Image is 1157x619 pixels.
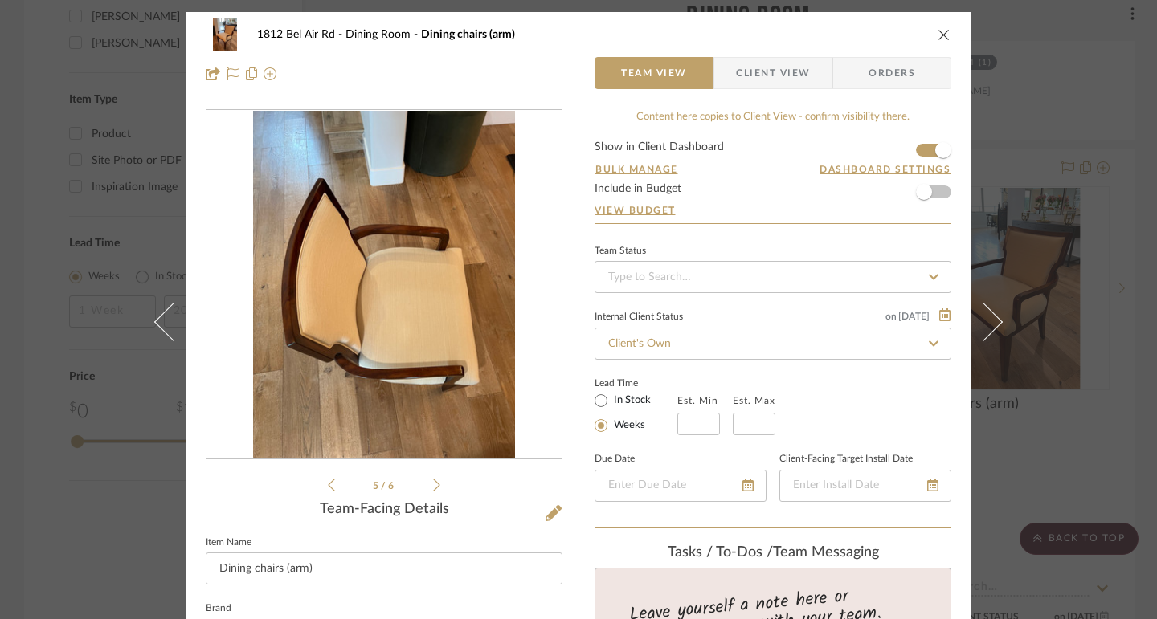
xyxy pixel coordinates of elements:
span: / [381,481,388,491]
span: Client View [736,57,810,89]
label: Brand [206,605,231,613]
span: on [885,312,897,321]
button: close [937,27,951,42]
button: Dashboard Settings [819,162,951,177]
span: Dining chairs (arm) [421,29,515,40]
label: Lead Time [595,376,677,390]
span: Tasks / To-Dos / [668,545,773,560]
span: Team View [621,57,687,89]
label: Item Name [206,539,251,547]
img: a9f9bb2a-67c2-434d-a32c-72e944d854eb_48x40.jpg [206,18,244,51]
a: View Budget [595,204,951,217]
label: Due Date [595,455,635,463]
input: Type to Search… [595,261,951,293]
div: Team-Facing Details [206,501,562,519]
input: Enter Item Name [206,552,562,584]
div: 4 [206,111,562,459]
label: Est. Min [677,395,718,406]
span: 1812 Bel Air Rd [257,29,345,40]
div: Internal Client Status [595,313,683,321]
mat-radio-group: Select item type [595,390,677,435]
label: Est. Max [733,395,775,406]
label: Client-Facing Target Install Date [779,455,913,463]
span: 5 [373,481,381,491]
span: Orders [851,57,933,89]
button: Bulk Manage [595,162,679,177]
label: In Stock [611,393,651,408]
input: Enter Install Date [779,470,951,502]
div: Content here copies to Client View - confirm visibility there. [595,109,951,125]
div: Team Status [595,247,646,255]
input: Type to Search… [595,328,951,360]
div: team Messaging [595,544,951,562]
span: [DATE] [897,311,931,322]
img: 8cdbc8f5-3941-4007-acc0-4555ba19b315_436x436.jpg [253,111,514,459]
span: 6 [388,481,396,491]
label: Weeks [611,418,645,433]
span: Dining Room [345,29,421,40]
input: Enter Due Date [595,470,767,502]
